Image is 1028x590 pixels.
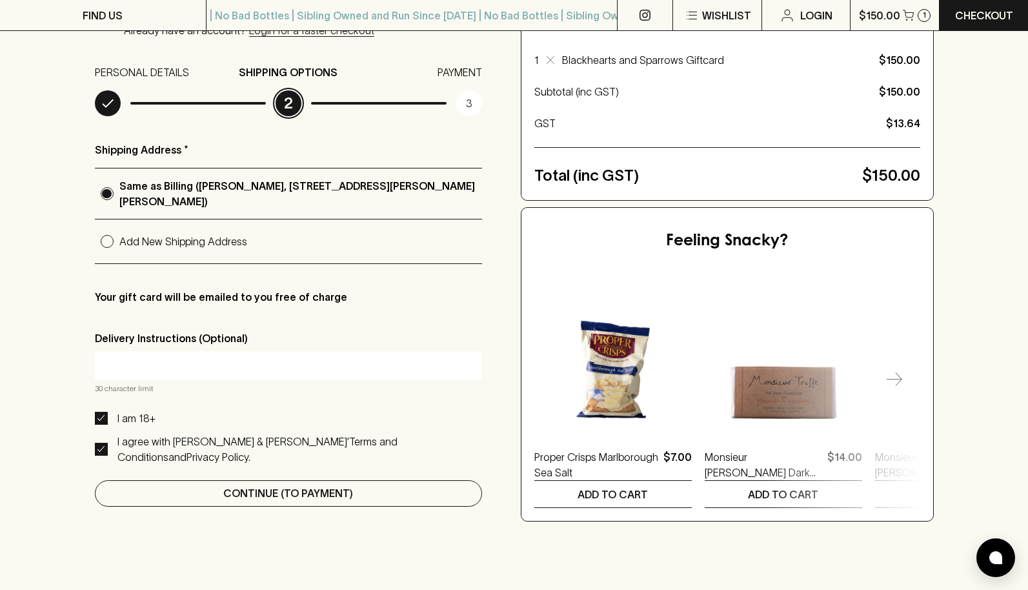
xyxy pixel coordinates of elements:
p: Login [800,8,832,23]
a: Monsieur [PERSON_NAME] Milk Chocolate With Honeycomb Bar [875,449,993,480]
a: Terms and Conditions [117,436,398,463]
button: ADD TO CART [705,481,862,507]
p: SHIPPING OPTIONS [239,65,338,80]
p: Already have an account? [124,25,246,36]
p: Wishlist [702,8,751,23]
p: $14.00 [827,449,862,480]
p: Add New Shipping Address [119,234,482,249]
p: GST [534,116,881,131]
p: ADD TO CART [748,487,818,502]
img: Proper Crisps Marlborough Sea Salt [534,280,692,437]
p: PAYMENT [438,65,482,80]
p: 2 [276,90,301,116]
p: $7.00 [663,449,692,480]
p: Shipping Address * [95,142,482,158]
p: Checkout [955,8,1013,23]
p: Continue (To Payment) [223,485,353,501]
p: PERSONAL DETAILS [95,65,189,80]
p: Subtotal (inc GST) [534,84,874,99]
p: $13.64 [886,116,920,131]
h5: Feeling Snacky? [666,231,788,252]
a: Login for a faster checkout [249,25,374,37]
button: ADD TO CART [534,481,692,507]
a: Privacy Policy. [186,451,250,463]
p: 3 [456,90,482,116]
p: $150.00 [862,164,920,187]
p: $150.00 [879,52,920,68]
p: Same as Billing ([PERSON_NAME], [STREET_ADDRESS][PERSON_NAME][PERSON_NAME]) [119,178,482,209]
p: ADD TO CART [578,487,648,502]
p: I am 18+ [117,411,156,426]
a: Monsieur [PERSON_NAME] Dark Chocolate with Almonds & Caramel [705,449,822,480]
p: $150.00 [879,84,920,99]
p: Your gift card will be emailed to you free of charge [95,289,482,305]
img: bubble-icon [989,551,1002,564]
p: FIND US [83,8,123,23]
p: $150.00 [859,8,900,23]
p: 1 [534,52,539,68]
p: Total (inc GST) [534,164,857,187]
img: Monsieur Truffe Dark Chocolate with Almonds & Caramel [705,280,862,437]
p: 30 character limit [95,382,482,395]
a: Proper Crisps Marlborough Sea Salt [534,449,658,480]
p: 1 [923,12,926,19]
button: Continue (To Payment) [95,480,482,507]
p: I agree with [PERSON_NAME] & [PERSON_NAME]’ [117,436,349,447]
p: Blackhearts and Sparrows Giftcard [562,52,871,68]
p: Delivery Instructions (Optional) [95,331,482,346]
p: and [168,451,186,463]
p: ADD TO CART [918,487,989,502]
